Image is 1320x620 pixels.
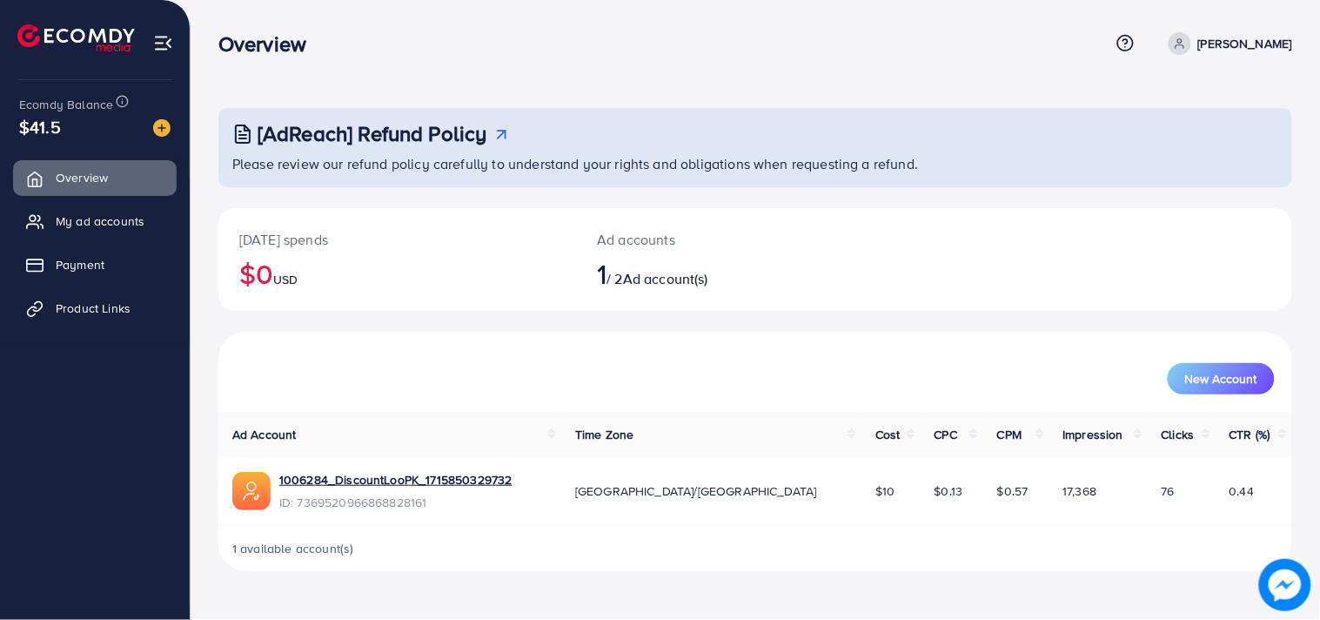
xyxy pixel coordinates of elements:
span: CTR (%) [1230,426,1270,443]
span: CPM [997,426,1022,443]
span: Ad Account [232,426,297,443]
span: 0.44 [1230,482,1255,500]
span: $41.5 [19,114,61,139]
span: [GEOGRAPHIC_DATA]/[GEOGRAPHIC_DATA] [575,482,817,500]
h3: Overview [218,31,320,57]
span: USD [273,271,298,288]
span: 17,368 [1063,482,1097,500]
span: $10 [875,482,895,500]
h2: $0 [239,257,555,290]
span: $0.57 [997,482,1029,500]
a: [PERSON_NAME] [1162,32,1292,55]
span: Clicks [1162,426,1195,443]
span: ID: 7369520966868828161 [279,494,513,511]
h2: / 2 [597,257,824,290]
span: Product Links [56,300,131,317]
img: menu [153,33,173,53]
img: image [153,119,171,137]
p: Ad accounts [597,229,824,250]
a: Product Links [13,291,177,326]
p: [DATE] spends [239,229,555,250]
a: My ad accounts [13,204,177,239]
span: Cost [875,426,901,443]
p: [PERSON_NAME] [1198,33,1292,54]
h3: [AdReach] Refund Policy [258,121,487,146]
a: Payment [13,247,177,282]
span: Ad account(s) [623,269,708,288]
span: Impression [1063,426,1124,443]
span: $0.13 [935,482,963,500]
span: 1 [597,253,606,293]
span: My ad accounts [56,212,144,230]
img: ic-ads-acc.e4c84228.svg [232,472,271,510]
a: 1006284_DiscountLooPK_1715850329732 [279,471,513,489]
span: 76 [1162,482,1175,500]
span: New Account [1185,373,1257,385]
p: Please review our refund policy carefully to understand your rights and obligations when requesti... [232,153,1282,174]
span: Time Zone [575,426,633,443]
a: Overview [13,160,177,195]
img: logo [17,24,135,51]
span: CPC [935,426,957,443]
span: 1 available account(s) [232,540,354,557]
img: image [1259,559,1311,611]
button: New Account [1168,363,1275,394]
span: Payment [56,256,104,273]
span: Ecomdy Balance [19,96,113,113]
span: Overview [56,169,108,186]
